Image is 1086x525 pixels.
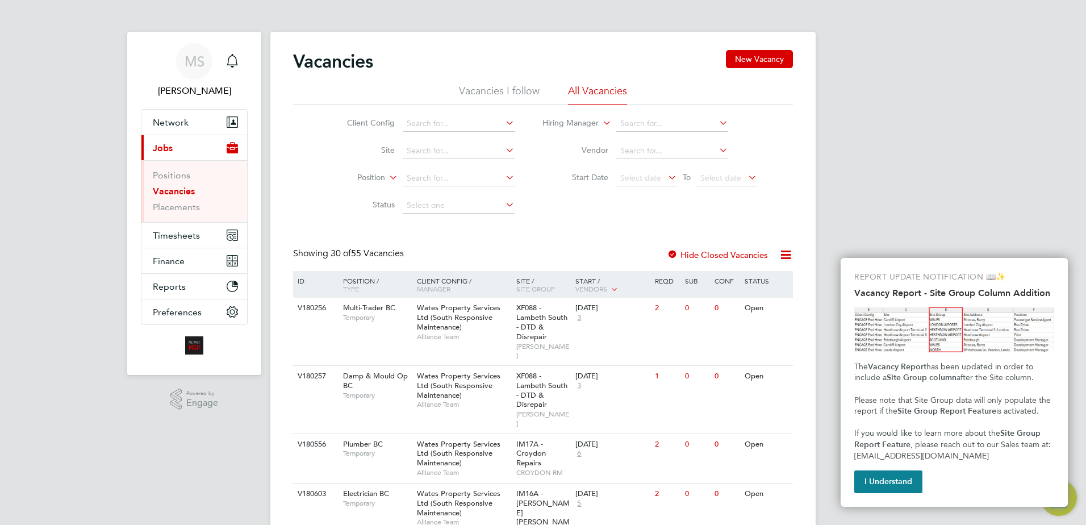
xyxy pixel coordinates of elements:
div: 2 [652,484,682,505]
img: Site Group Column in Vacancy Report [854,307,1054,352]
label: Hiring Manager [533,118,599,129]
span: 3 [575,381,583,391]
div: [DATE] [575,489,649,499]
span: XF088 - Lambeth South - DTD & Disrepair [516,371,567,410]
div: 0 [712,366,741,387]
span: Temporary [343,313,411,322]
span: is activated. [996,406,1039,416]
input: Search for... [403,170,515,186]
span: Engage [186,398,218,408]
a: Vacancies [153,186,195,197]
div: V180556 [295,434,335,455]
span: Michael Stone [141,84,248,98]
div: Open [742,434,791,455]
span: Timesheets [153,230,200,241]
div: 0 [682,434,712,455]
span: Wates Property Services Ltd (South Responsive Maintenance) [417,303,500,332]
div: Open [742,298,791,319]
input: Search for... [403,143,515,159]
span: The [854,362,868,372]
a: Go to home page [141,336,248,355]
span: To [679,170,694,185]
div: V180257 [295,366,335,387]
span: Network [153,117,189,128]
h2: Vacancies [293,50,373,73]
div: Showing [293,248,406,260]
div: 0 [682,298,712,319]
span: Alliance Team [417,332,511,341]
strong: Site Group Report Feature [854,428,1043,449]
span: 30 of [331,248,351,259]
a: Placements [153,202,200,213]
div: Position / [335,271,414,298]
span: Vendors [575,284,607,293]
button: New Vacancy [726,50,793,68]
span: Select date [620,173,661,183]
div: 0 [712,434,741,455]
a: Positions [153,170,190,181]
button: I Understand [854,470,922,493]
div: [DATE] [575,303,649,313]
label: Status [329,199,395,210]
span: Jobs [153,143,173,153]
div: 0 [682,484,712,505]
span: XF088 - Lambeth South - DTD & Disrepair [516,303,567,341]
span: [PERSON_NAME] [516,342,570,360]
label: Start Date [543,172,608,182]
span: Preferences [153,307,202,318]
a: Go to account details [141,43,248,98]
div: Site / [513,271,573,298]
input: Search for... [616,116,728,132]
div: Reqd [652,271,682,290]
span: Manager [417,284,450,293]
span: Reports [153,281,186,292]
span: Wates Property Services Ltd (South Responsive Maintenance) [417,489,500,518]
div: Conf [712,271,741,290]
div: Vacancy Report - Site Group Column Addition [841,258,1068,507]
strong: Site Group column [887,373,956,382]
span: Please note that Site Group data will only populate the report if the [854,395,1053,416]
span: [PERSON_NAME] [516,410,570,427]
span: If you would like to learn more about the [854,428,1000,438]
div: Open [742,484,791,505]
span: Alliance Team [417,468,511,477]
span: Electrician BC [343,489,389,498]
span: Temporary [343,449,411,458]
span: Select date [700,173,741,183]
div: V180256 [295,298,335,319]
div: ID [295,271,335,290]
span: Type [343,284,359,293]
p: REPORT UPDATE NOTIFICATION 📖✨ [854,272,1054,283]
div: Open [742,366,791,387]
span: Temporary [343,391,411,400]
span: Site Group [516,284,555,293]
div: 1 [652,366,682,387]
img: alliancemsp-logo-retina.png [185,336,203,355]
div: 2 [652,298,682,319]
strong: Vacancy Report [868,362,926,372]
div: 0 [712,298,741,319]
label: Client Config [329,118,395,128]
span: Finance [153,256,185,266]
nav: Main navigation [127,32,261,375]
span: 55 Vacancies [331,248,404,259]
span: Powered by [186,389,218,398]
span: Alliance Team [417,400,511,409]
span: Multi-Trader BC [343,303,395,312]
h2: Vacancy Report - Site Group Column Addition [854,287,1054,298]
span: 6 [575,449,583,459]
div: Start / [573,271,652,299]
div: Status [742,271,791,290]
li: Vacancies I follow [459,84,540,105]
span: Wates Property Services Ltd (South Responsive Maintenance) [417,439,500,468]
div: 2 [652,434,682,455]
div: [DATE] [575,372,649,381]
span: Damp & Mould Op BC [343,371,408,390]
span: after the Site column. [956,373,1034,382]
input: Search for... [403,116,515,132]
span: , please reach out to our Sales team at: [EMAIL_ADDRESS][DOMAIN_NAME] [854,440,1053,461]
input: Select one [403,198,515,214]
label: Hide Closed Vacancies [667,249,768,260]
span: CROYDON RM [516,468,570,477]
input: Search for... [616,143,728,159]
